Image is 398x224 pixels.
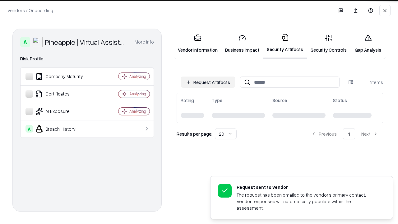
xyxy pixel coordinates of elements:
div: Source [272,97,287,104]
div: Status [333,97,347,104]
div: Pineapple | Virtual Assistant Agency [45,37,127,47]
a: Vendor Information [174,29,221,58]
div: Risk Profile [20,55,154,63]
div: AI Exposure [25,108,100,115]
div: Certificates [25,90,100,98]
a: Gap Analysis [350,29,386,58]
nav: pagination [306,128,383,139]
div: Company Maturity [25,73,100,80]
div: 1 items [358,79,383,86]
button: 1 [343,128,355,139]
div: Type [212,97,222,104]
div: The request has been emailed to the vendor’s primary contact. Vendor responses will automatically... [237,192,378,211]
a: Security Controls [307,29,350,58]
p: Vendors / Onboarding [7,7,53,14]
div: A [25,125,33,133]
div: Analyzing [129,109,146,114]
button: Request Artifacts [181,77,235,88]
div: A [20,37,30,47]
img: Pineapple | Virtual Assistant Agency [33,37,43,47]
div: Analyzing [129,74,146,79]
div: Analyzing [129,91,146,96]
button: More info [135,36,154,48]
a: Security Artifacts [263,29,307,59]
div: Request sent to vendor [237,184,378,190]
a: Business Impact [221,29,263,58]
div: Breach History [25,125,100,133]
p: Results per page: [177,131,212,137]
div: Rating [181,97,194,104]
